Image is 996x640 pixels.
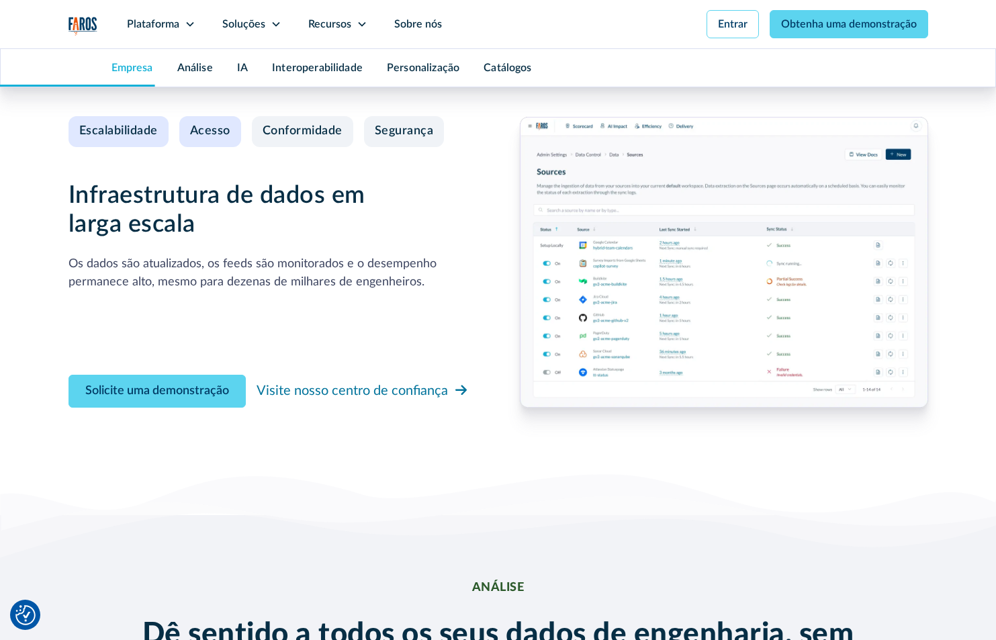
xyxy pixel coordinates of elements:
[69,375,246,408] a: Modal de contato
[484,62,531,73] a: Catálogos
[770,10,928,38] a: Obtenha uma demonstração
[222,19,265,30] font: Soluções
[718,19,748,30] font: Entrar
[707,10,759,38] a: Entrar
[15,605,36,625] button: Configurações de cookies
[237,62,248,73] a: IA
[387,62,459,73] a: Personalização
[394,19,442,30] font: Sobre nós
[472,582,525,594] font: Análise
[272,62,363,73] a: Interoperabilidade
[308,19,351,30] font: Recursos
[69,258,437,288] font: Os dados são atualizados, os feeds são monitorados e o desempenho permanece alto, mesmo para deze...
[69,183,365,236] font: Infraestrutura de dados em larga escala
[263,125,343,137] font: Conformidade
[69,17,97,36] a: lar
[375,125,434,137] font: Segurança
[257,384,448,398] font: Visite nosso centro de confiança
[69,17,97,36] img: Logotipo da empresa de análise e relatórios Faros.
[85,385,229,397] font: Solicite uma demonstração
[781,19,917,30] font: Obtenha uma demonstração
[15,605,36,625] img: Botão de consentimento de revisão
[177,62,213,73] a: Análise
[127,19,179,30] font: Plataforma
[79,125,158,137] font: Escalabilidade
[257,378,469,404] a: Visite nosso centro de confiança
[111,62,153,73] a: Empresa
[190,125,230,137] font: Acesso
